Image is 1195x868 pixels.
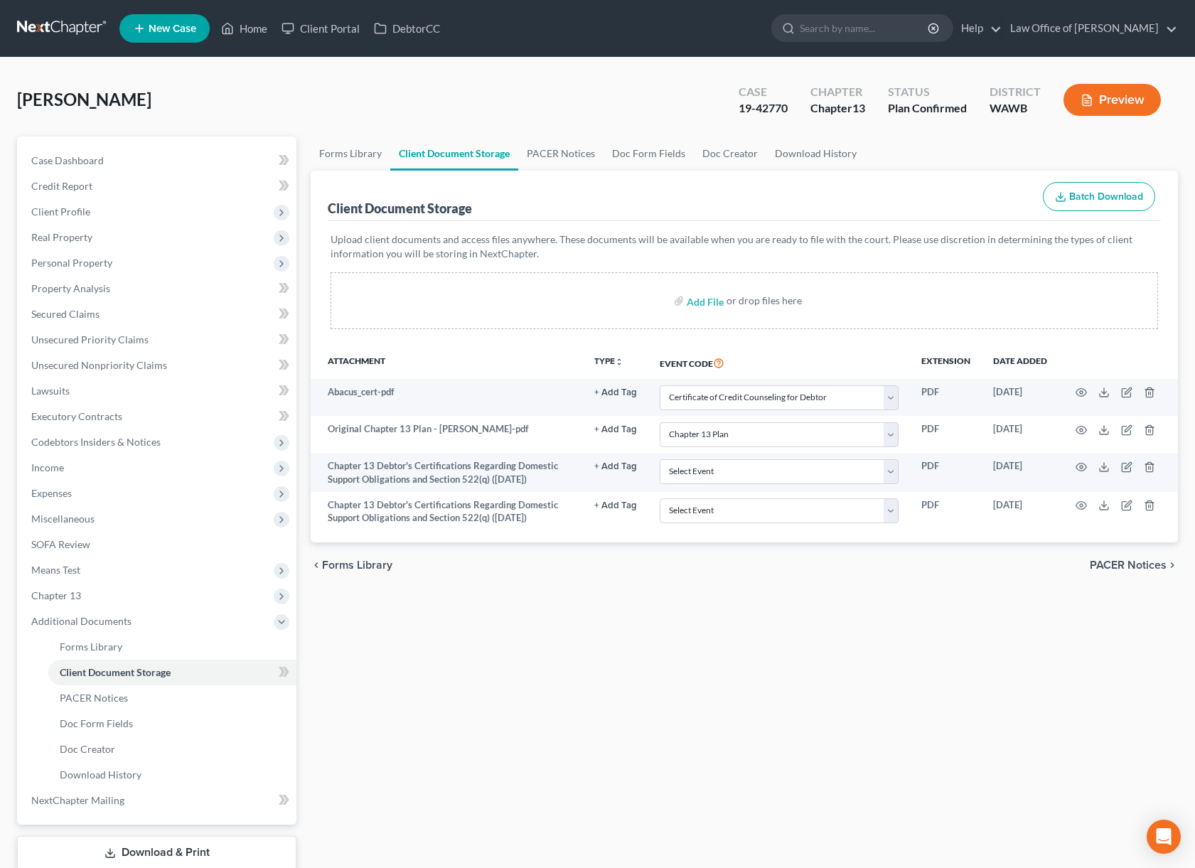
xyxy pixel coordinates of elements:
span: Forms Library [322,559,392,571]
a: Unsecured Priority Claims [20,327,296,353]
a: Client Document Storage [390,136,518,171]
span: Forms Library [60,641,122,653]
span: PACER Notices [1090,559,1167,571]
div: WAWB [990,100,1041,117]
span: Executory Contracts [31,410,122,422]
th: Attachment [311,346,583,379]
span: PACER Notices [60,692,128,704]
a: Home [214,16,274,41]
a: Executory Contracts [20,404,296,429]
i: unfold_more [615,358,623,366]
button: + Add Tag [594,462,637,471]
div: Client Document Storage [328,200,472,217]
span: Codebtors Insiders & Notices [31,436,161,448]
span: New Case [149,23,196,34]
td: PDF [910,454,982,493]
td: Chapter 13 Debtor's Certifications Regarding Domestic Support Obligations and Section 522(q) ([DA... [311,492,583,531]
a: Credit Report [20,173,296,199]
a: Lawsuits [20,378,296,404]
span: Client Document Storage [60,666,171,678]
div: 19-42770 [739,100,788,117]
div: District [990,84,1041,100]
div: or drop files here [727,294,802,308]
th: Date added [982,346,1059,379]
span: Client Profile [31,205,90,218]
a: Download History [48,762,296,788]
a: NextChapter Mailing [20,788,296,813]
i: chevron_left [311,559,322,571]
a: PACER Notices [518,136,604,171]
td: [DATE] [982,492,1059,531]
div: Plan Confirmed [888,100,967,117]
button: + Add Tag [594,501,637,510]
button: TYPEunfold_more [594,357,623,366]
div: Case [739,84,788,100]
span: SOFA Review [31,538,90,550]
a: DebtorCC [367,16,447,41]
a: PACER Notices [48,685,296,711]
a: Client Document Storage [48,660,296,685]
a: Doc Creator [48,736,296,762]
span: Unsecured Priority Claims [31,333,149,345]
a: Unsecured Nonpriority Claims [20,353,296,378]
a: Help [954,16,1002,41]
th: Event Code [648,346,910,379]
button: chevron_left Forms Library [311,559,392,571]
span: Lawsuits [31,385,70,397]
td: Chapter 13 Debtor's Certifications Regarding Domestic Support Obligations and Section 522(q) ([DA... [311,454,583,493]
a: Download History [766,136,865,171]
span: NextChapter Mailing [31,794,124,806]
span: Means Test [31,564,80,576]
a: Doc Form Fields [604,136,694,171]
a: + Add Tag [594,422,637,436]
button: + Add Tag [594,425,637,434]
a: Client Portal [274,16,367,41]
span: Secured Claims [31,308,100,320]
a: Doc Form Fields [48,711,296,736]
span: Case Dashboard [31,154,104,166]
td: [DATE] [982,379,1059,416]
th: Extension [910,346,982,379]
span: Download History [60,768,141,781]
span: Chapter 13 [31,589,81,601]
i: chevron_right [1167,559,1178,571]
span: Income [31,461,64,473]
span: Doc Form Fields [60,717,133,729]
span: Additional Documents [31,615,132,627]
a: Case Dashboard [20,148,296,173]
a: Forms Library [311,136,390,171]
span: Doc Creator [60,743,115,755]
p: Upload client documents and access files anywhere. These documents will be available when you are... [331,232,1158,261]
span: Real Property [31,231,92,243]
a: Secured Claims [20,301,296,327]
td: PDF [910,492,982,531]
div: Open Intercom Messenger [1147,820,1181,854]
span: Expenses [31,487,72,499]
td: [DATE] [982,416,1059,453]
td: Original Chapter 13 Plan - [PERSON_NAME]-pdf [311,416,583,453]
button: + Add Tag [594,388,637,397]
span: [PERSON_NAME] [17,89,151,109]
td: [DATE] [982,454,1059,493]
button: Preview [1063,84,1161,116]
td: PDF [910,379,982,416]
span: Personal Property [31,257,112,269]
div: Status [888,84,967,100]
td: PDF [910,416,982,453]
span: Unsecured Nonpriority Claims [31,359,167,371]
input: Search by name... [800,15,930,41]
span: Credit Report [31,180,92,192]
span: Property Analysis [31,282,110,294]
span: 13 [852,101,865,114]
div: Chapter [810,100,865,117]
span: Batch Download [1069,191,1143,203]
a: + Add Tag [594,459,637,473]
a: Property Analysis [20,276,296,301]
a: Law Office of [PERSON_NAME] [1003,16,1177,41]
button: PACER Notices chevron_right [1090,559,1178,571]
a: Doc Creator [694,136,766,171]
a: Forms Library [48,634,296,660]
a: + Add Tag [594,385,637,399]
a: SOFA Review [20,532,296,557]
div: Chapter [810,84,865,100]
